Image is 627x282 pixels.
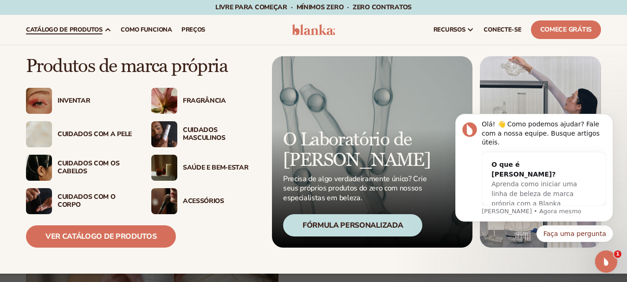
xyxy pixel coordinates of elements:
[441,92,627,257] iframe: Mensagem de notificação do intercomunicador
[45,231,156,242] font: Ver catálogo de produtos
[531,20,601,39] a: Comece grátis
[291,3,293,12] font: ·
[26,88,52,114] img: Mulher com maquiagem brilhante nos olhos.
[272,56,472,248] a: Fórmula microscópica do produto. O Laboratório de [PERSON_NAME] Precisa de algo verdadeiramente ú...
[26,188,133,214] a: Mão masculina aplicando hidratante. Cuidados com o corpo
[429,15,479,45] a: recursos
[26,55,227,78] font: Produtos de marca própria
[183,163,249,172] font: Saúde e bem-estar
[26,188,52,214] img: Mão masculina aplicando hidratante.
[484,26,521,34] font: CONECTE-SE
[26,225,176,248] a: Ver catálogo de produtos
[595,250,617,273] iframe: Chat ao vivo do Intercom
[479,15,526,45] a: CONECTE-SE
[353,3,412,12] font: ZERO contratos
[58,96,90,105] font: Inventar
[151,155,258,181] a: Velas e incensos sobre a mesa. Saúde e bem-estar
[433,26,465,34] font: recursos
[151,121,177,147] img: Homem segurando frasco de hidratante.
[283,128,430,171] font: O Laboratório de [PERSON_NAME]
[26,88,133,114] a: Mulher com maquiagem brilhante nos olhos. Inventar
[183,96,226,105] font: Fragrância
[151,155,177,181] img: Velas e incensos sobre a mesa.
[26,155,52,181] img: Cabelo feminino preso para trás com grampos.
[121,26,172,34] font: Como funciona
[26,121,52,147] img: Amostra de hidratante cremoso.
[540,25,592,34] font: Comece grátis
[181,26,205,34] font: preços
[151,88,258,114] a: Flor rosa desabrochando. Fragrância
[116,15,176,45] a: Como funciona
[183,125,226,142] font: Cuidados Masculinos
[58,159,119,176] font: Cuidados com os cabelos
[151,188,177,214] img: Mulher com pincel de maquiagem.
[292,24,336,35] img: logotipo
[58,192,116,209] font: Cuidados com o corpo
[26,155,133,181] a: Cabelo feminino preso para trás com grampos. Cuidados com os cabelos
[283,174,427,203] font: Precisa de algo verdadeiramente único? Crie seus próprios produtos do zero com nossos especialist...
[151,188,258,214] a: Mulher com pincel de maquiagem. Acessórios
[297,3,344,12] font: Mínimos ZERO
[21,15,116,45] a: catálogo de produtos
[616,251,620,257] font: 1
[303,220,403,230] font: Fórmula personalizada
[347,3,349,12] font: ·
[58,130,132,138] font: Cuidados com a pele
[183,197,224,205] font: Acessórios
[215,3,287,12] font: Livre para começar
[177,15,210,45] a: preços
[26,121,133,147] a: Amostra de hidratante cremoso. Cuidados com a pele
[26,26,102,34] font: catálogo de produtos
[480,56,601,248] img: Mulher em laboratório com equipamento.
[151,121,258,147] a: Homem segurando frasco de hidratante. Cuidados Masculinos
[151,88,177,114] img: Flor rosa desabrochando.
